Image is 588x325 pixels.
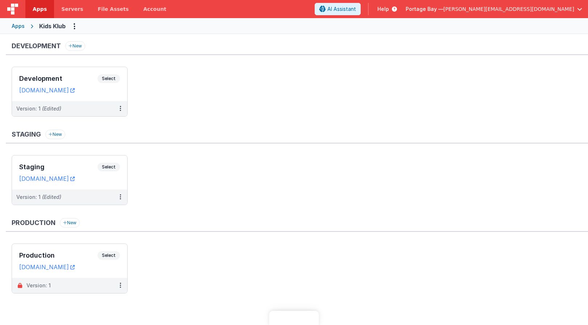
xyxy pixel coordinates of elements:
button: New [65,41,85,51]
button: New [60,218,80,228]
button: Options [69,20,80,32]
span: Select [98,251,120,260]
div: Kids Klub [39,22,66,30]
span: Portage Bay — [406,5,443,13]
div: Apps [12,22,25,30]
span: [PERSON_NAME][EMAIL_ADDRESS][DOMAIN_NAME] [443,5,574,13]
button: New [45,130,65,139]
h3: Production [19,252,98,259]
a: [DOMAIN_NAME] [19,175,75,182]
h3: Staging [19,163,98,171]
span: File Assets [98,5,129,13]
span: Apps [33,5,47,13]
button: AI Assistant [315,3,361,15]
h3: Production [12,219,55,226]
button: Portage Bay — [PERSON_NAME][EMAIL_ADDRESS][DOMAIN_NAME] [406,5,582,13]
span: (Edited) [42,105,61,112]
span: Servers [61,5,83,13]
h3: Development [12,42,61,50]
span: AI Assistant [327,5,356,13]
span: Select [98,74,120,83]
h3: Staging [12,131,41,138]
span: Select [98,163,120,171]
div: Version: 1 [16,105,61,112]
div: Version: 1 [16,193,61,201]
a: [DOMAIN_NAME] [19,87,75,94]
span: Help [377,5,389,13]
a: [DOMAIN_NAME] [19,263,75,271]
span: (Edited) [42,194,61,200]
h3: Development [19,75,98,82]
div: Version: 1 [26,282,51,289]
